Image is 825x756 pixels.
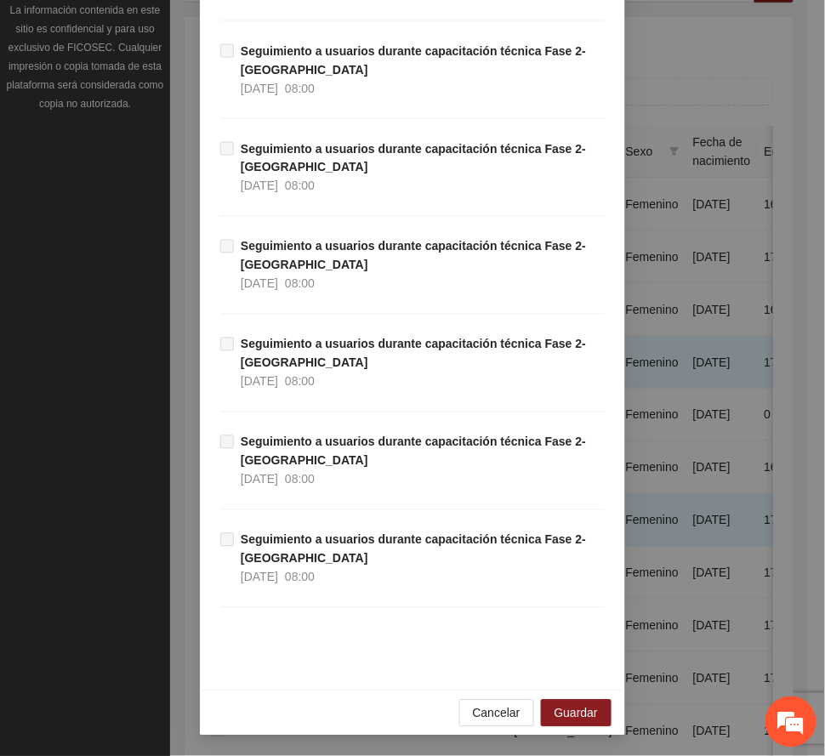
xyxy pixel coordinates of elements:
strong: Seguimiento a usuarios durante capacitación técnica Fase 2- [GEOGRAPHIC_DATA] [241,338,586,370]
strong: Seguimiento a usuarios durante capacitación técnica Fase 2- [GEOGRAPHIC_DATA] [241,44,586,77]
span: [DATE] [241,82,278,95]
span: 08:00 [285,375,315,389]
span: [DATE] [241,375,278,389]
button: Guardar [541,700,612,727]
strong: Seguimiento a usuarios durante capacitación técnica Fase 2- [GEOGRAPHIC_DATA] [241,533,586,566]
span: Estamos sin conexión. Déjenos un mensaje. [32,227,300,399]
span: [DATE] [241,571,278,584]
div: Dejar un mensaje [88,87,286,109]
span: 08:00 [285,277,315,291]
span: Guardar [555,704,598,723]
strong: Seguimiento a usuarios durante capacitación técnica Fase 2- [GEOGRAPHIC_DATA] [241,435,586,468]
span: [DATE] [241,179,278,193]
strong: Seguimiento a usuarios durante capacitación técnica Fase 2- [GEOGRAPHIC_DATA] [241,240,586,272]
span: 08:00 [285,179,315,193]
div: Minimizar ventana de chat en vivo [279,9,320,49]
span: 08:00 [285,473,315,486]
span: Cancelar [473,704,521,723]
strong: Seguimiento a usuarios durante capacitación técnica Fase 2- [GEOGRAPHIC_DATA] [241,142,586,174]
span: [DATE] [241,277,278,291]
span: 08:00 [285,82,315,95]
textarea: Escriba su mensaje aquí y haga clic en “Enviar” [9,464,324,524]
span: 08:00 [285,571,315,584]
button: Cancelar [459,700,534,727]
em: Enviar [253,524,309,547]
span: [DATE] [241,473,278,486]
